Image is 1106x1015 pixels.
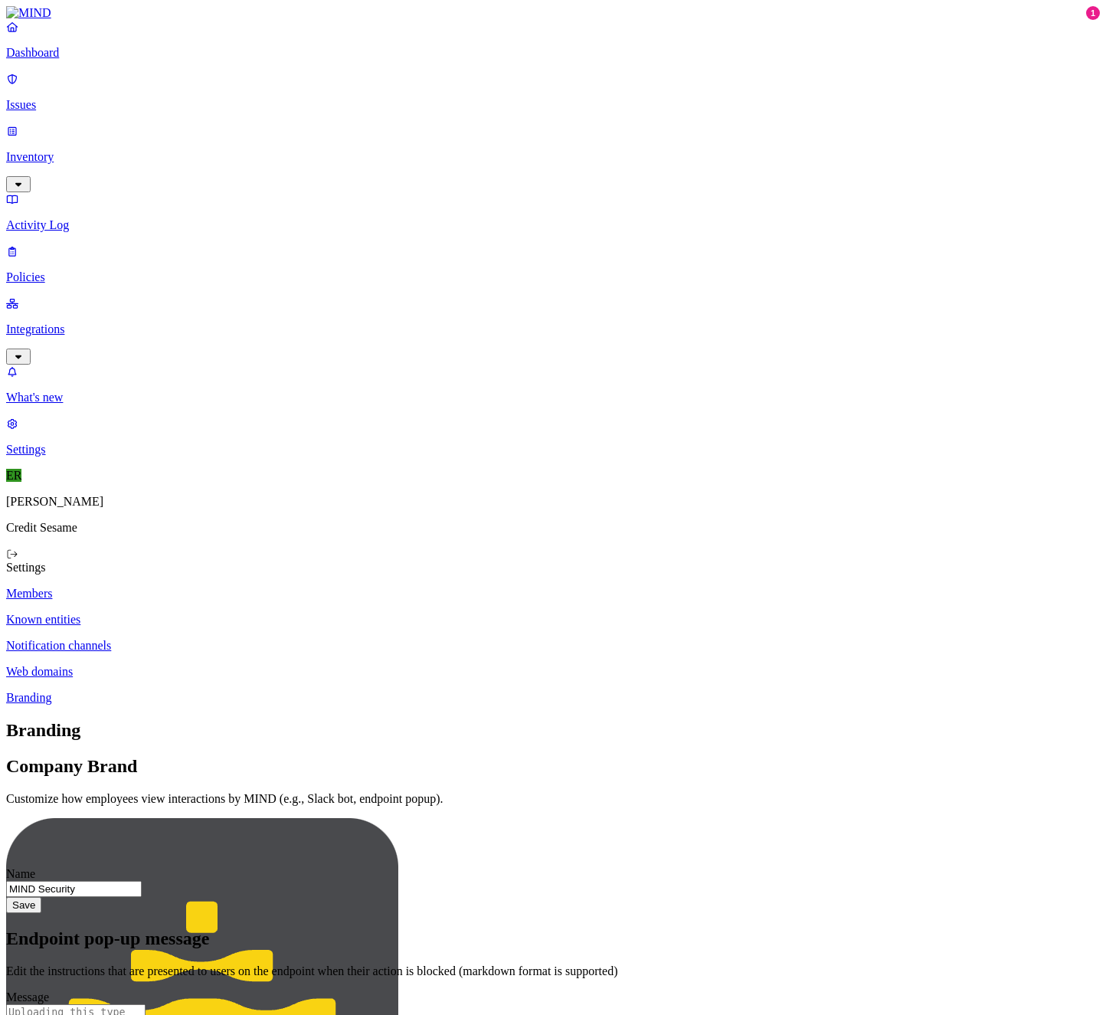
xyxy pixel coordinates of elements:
[6,561,1100,575] div: Settings
[6,150,1100,164] p: Inventory
[6,417,1100,457] a: Settings
[6,323,1100,336] p: Integrations
[6,365,1100,404] a: What's new
[6,756,1100,777] h2: Company Brand
[6,6,51,20] img: MIND
[6,792,1100,806] p: Customize how employees view interactions by MIND (e.g., Slack bot, endpoint popup).
[6,881,142,897] input: Company Name
[6,691,1100,705] a: Branding
[6,964,1100,978] p: Edit the instructions that are presented to users on the endpoint when their action is blocked (m...
[6,20,1100,60] a: Dashboard
[6,98,1100,112] p: Issues
[6,665,1100,679] a: Web domains
[6,990,49,1004] label: Message
[6,639,1100,653] a: Notification channels
[6,218,1100,232] p: Activity Log
[6,244,1100,284] a: Policies
[1086,6,1100,20] div: 1
[6,720,1100,741] h2: Branding
[6,469,21,482] span: ER
[6,928,1100,949] h2: Endpoint pop-up message
[6,391,1100,404] p: What's new
[6,6,1100,20] a: MIND
[6,124,1100,190] a: Inventory
[6,867,35,880] label: Name
[6,296,1100,362] a: Integrations
[6,613,1100,627] a: Known entities
[6,46,1100,60] p: Dashboard
[6,270,1100,284] p: Policies
[6,495,1100,509] p: [PERSON_NAME]
[6,443,1100,457] p: Settings
[6,192,1100,232] a: Activity Log
[6,521,1100,535] p: Credit Sesame
[6,587,1100,601] a: Members
[6,72,1100,112] a: Issues
[6,897,41,913] button: Save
